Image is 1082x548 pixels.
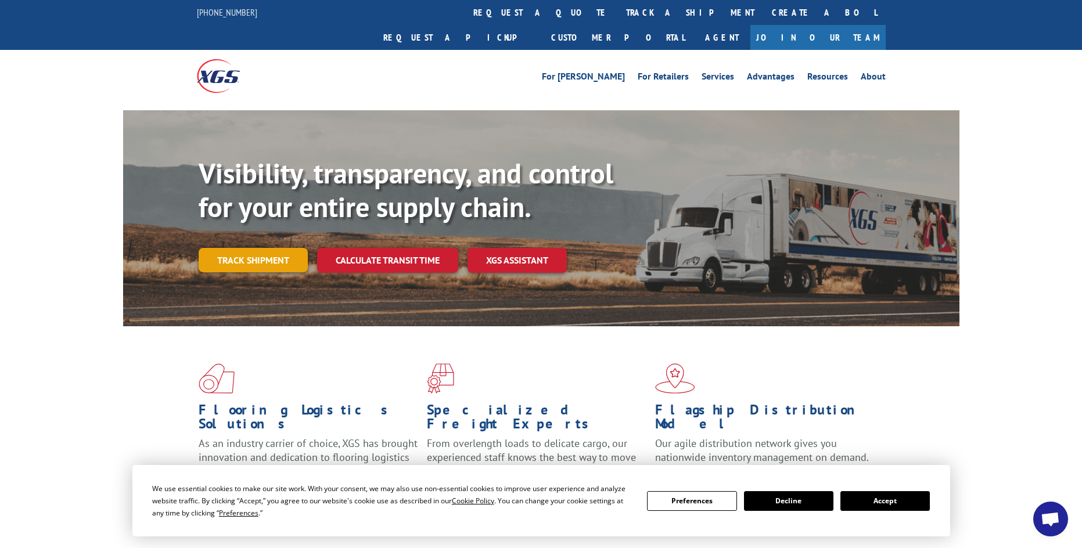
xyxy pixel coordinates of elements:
div: Open chat [1033,502,1068,536]
img: xgs-icon-focused-on-flooring-red [427,363,454,394]
a: Join Our Team [750,25,886,50]
a: Advantages [747,72,795,85]
a: Resources [807,72,848,85]
h1: Specialized Freight Experts [427,403,646,437]
span: Cookie Policy [452,496,494,506]
button: Decline [744,491,833,511]
b: Visibility, transparency, and control for your entire supply chain. [199,155,613,225]
h1: Flooring Logistics Solutions [199,403,418,437]
a: For [PERSON_NAME] [542,72,625,85]
img: xgs-icon-total-supply-chain-intelligence-red [199,363,235,394]
h1: Flagship Distribution Model [655,403,875,437]
div: We use essential cookies to make our site work. With your consent, we may also use non-essential ... [152,482,633,519]
a: Request a pickup [375,25,542,50]
a: About [861,72,886,85]
a: Calculate transit time [317,248,458,273]
span: Our agile distribution network gives you nationwide inventory management on demand. [655,437,869,464]
a: For Retailers [638,72,689,85]
img: xgs-icon-flagship-distribution-model-red [655,363,695,394]
div: Cookie Consent Prompt [132,465,950,536]
p: From overlength loads to delicate cargo, our experienced staff knows the best way to move your fr... [427,437,646,488]
a: [PHONE_NUMBER] [197,6,257,18]
a: XGS ASSISTANT [468,248,567,273]
span: As an industry carrier of choice, XGS has brought innovation and dedication to flooring logistics... [199,437,418,478]
a: Agent [693,25,750,50]
button: Preferences [647,491,736,511]
button: Accept [840,491,930,511]
span: Preferences [219,508,258,518]
a: Services [702,72,734,85]
a: Track shipment [199,248,308,272]
a: Customer Portal [542,25,693,50]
